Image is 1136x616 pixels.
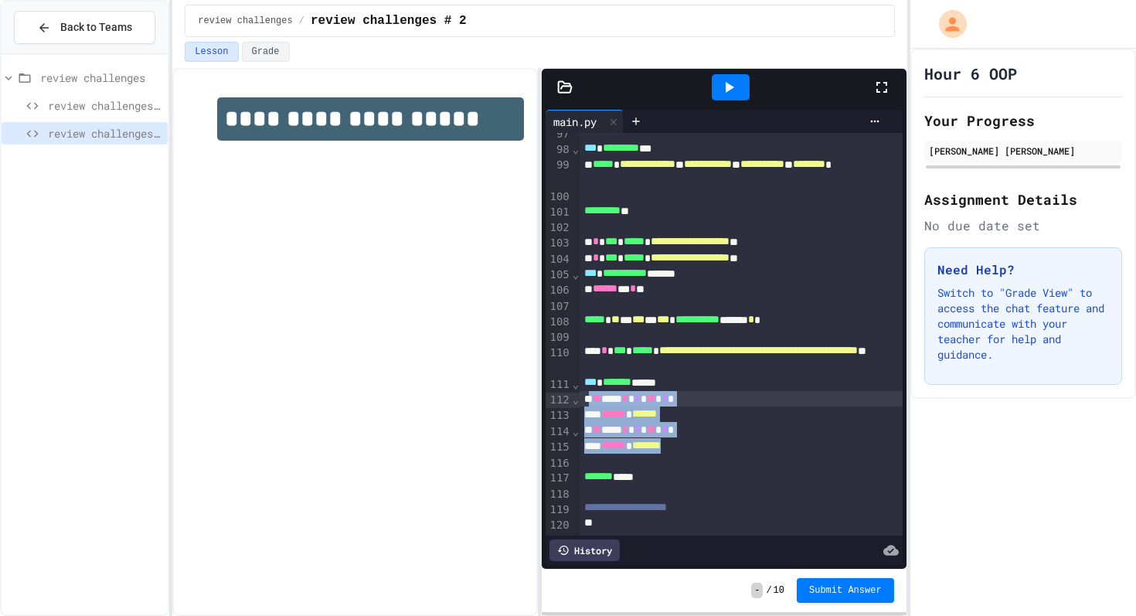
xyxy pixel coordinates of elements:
[546,220,571,236] div: 102
[546,471,571,486] div: 117
[546,440,571,455] div: 115
[924,189,1122,210] h2: Assignment Details
[929,144,1117,158] div: [PERSON_NAME] [PERSON_NAME]
[924,63,1017,84] h1: Hour 6 OOP
[311,12,467,30] span: review challenges # 2
[937,285,1109,362] p: Switch to "Grade View" to access the chat feature and communicate with your teacher for help and ...
[751,583,763,598] span: -
[797,578,894,603] button: Submit Answer
[299,15,304,27] span: /
[572,268,580,281] span: Fold line
[546,158,571,189] div: 99
[924,110,1122,131] h2: Your Progress
[546,142,571,158] div: 98
[546,315,571,330] div: 108
[546,114,604,130] div: main.py
[923,6,971,42] div: My Account
[546,330,571,345] div: 109
[546,236,571,251] div: 103
[549,539,620,561] div: History
[924,216,1122,235] div: No due date set
[572,425,580,437] span: Fold line
[774,584,784,597] span: 10
[546,487,571,502] div: 118
[546,393,571,408] div: 112
[546,518,571,533] div: 120
[60,19,132,36] span: Back to Teams
[572,378,580,390] span: Fold line
[546,456,571,471] div: 116
[185,42,238,62] button: Lesson
[809,584,882,597] span: Submit Answer
[242,42,290,62] button: Grade
[40,70,162,86] span: review challenges
[198,15,292,27] span: review challenges
[572,143,580,155] span: Fold line
[48,125,162,141] span: review challenges # 2
[546,408,571,424] div: 113
[546,299,571,315] div: 107
[546,345,571,377] div: 110
[546,205,571,220] div: 101
[546,502,571,518] div: 119
[937,260,1109,279] h3: Need Help?
[48,97,162,114] span: review challenges #1
[546,283,571,298] div: 106
[546,110,624,133] div: main.py
[546,424,571,440] div: 114
[546,127,571,142] div: 97
[546,252,571,267] div: 104
[572,393,580,406] span: Fold line
[546,189,571,205] div: 100
[546,377,571,393] div: 111
[546,267,571,283] div: 105
[766,584,771,597] span: /
[14,11,155,44] button: Back to Teams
